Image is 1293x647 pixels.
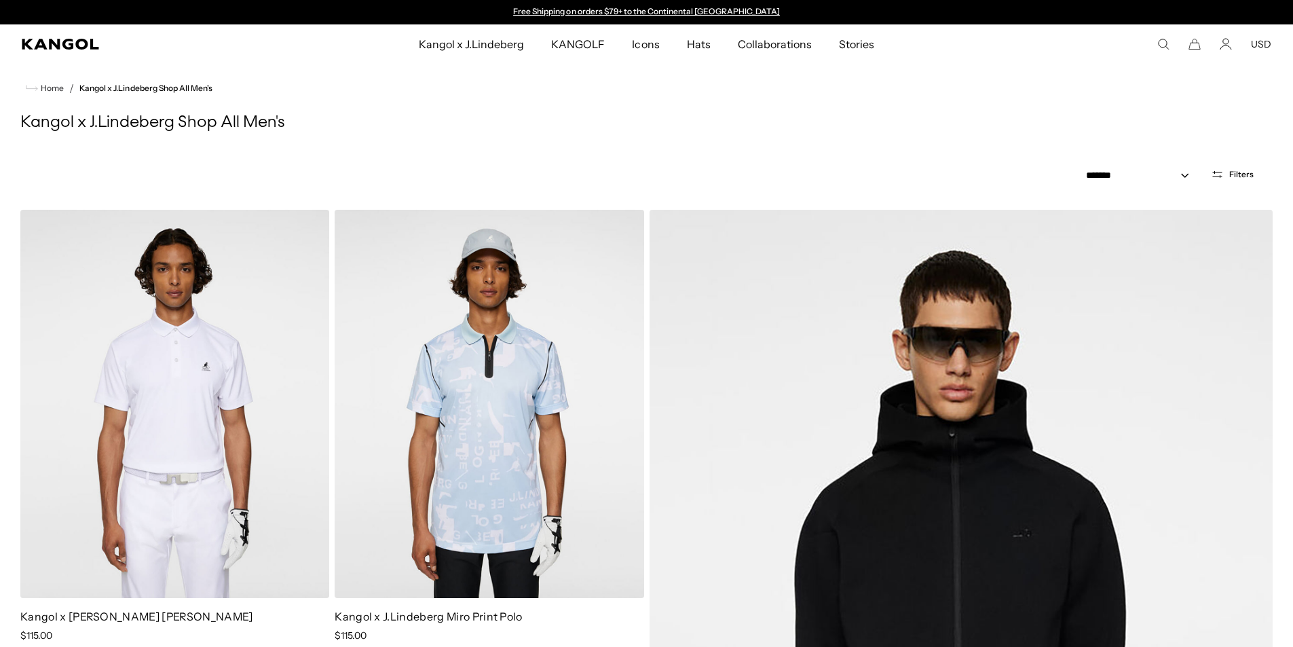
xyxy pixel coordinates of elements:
[79,84,212,93] a: Kangol x J.Lindeberg Shop All Men's
[1157,38,1169,50] summary: Search here
[405,24,538,64] a: Kangol x J.Lindeberg
[1203,168,1262,181] button: Filters
[26,82,64,94] a: Home
[20,113,1273,133] h1: Kangol x J.Lindeberg Shop All Men's
[419,24,525,64] span: Kangol x J.Lindeberg
[22,39,277,50] a: Kangol
[538,24,618,64] a: KANGOLF
[507,7,787,18] div: Announcement
[551,24,605,64] span: KANGOLF
[20,210,329,598] img: color-white
[335,609,643,624] p: Kangol x J.Lindeberg Miro Print Polo
[839,24,874,64] span: Stories
[1220,38,1232,50] a: Account
[507,7,787,18] div: 1 of 2
[825,24,888,64] a: Stories
[20,629,52,642] span: $115.00
[673,24,724,64] a: Hats
[618,24,673,64] a: Icons
[738,24,812,64] span: Collaborations
[724,24,825,64] a: Collaborations
[513,6,780,16] a: Free Shipping on orders $79+ to the Continental [GEOGRAPHIC_DATA]
[1251,38,1271,50] button: USD
[335,629,367,642] span: $115.00
[632,24,659,64] span: Icons
[20,609,329,624] p: Kangol x [PERSON_NAME] [PERSON_NAME]
[507,7,787,18] slideshow-component: Announcement bar
[64,80,74,96] li: /
[335,210,643,598] img: color-jl-kangol-winter-sky-white-m
[1188,38,1201,50] button: Cart
[687,24,711,64] span: Hats
[1229,170,1254,179] span: Filters
[38,84,64,93] span: Home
